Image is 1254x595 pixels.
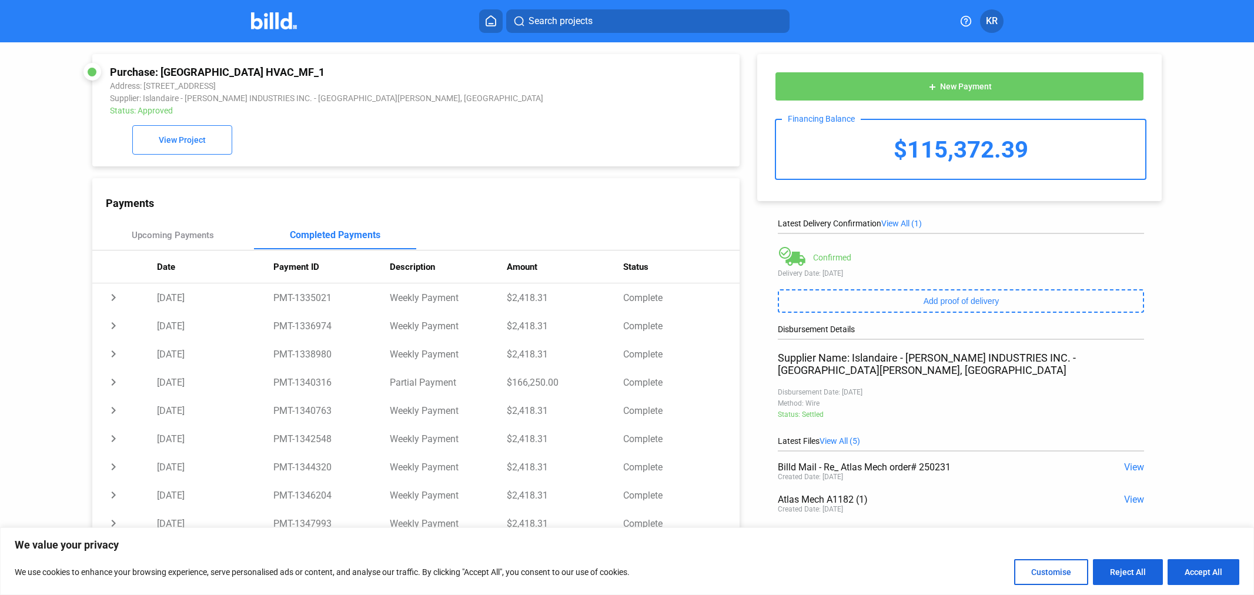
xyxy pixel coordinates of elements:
[507,396,623,424] td: $2,418.31
[132,125,232,155] button: View Project
[506,9,790,33] button: Search projects
[775,72,1144,101] button: New Payment
[132,230,214,240] div: Upcoming Payments
[778,289,1144,313] button: Add proof of delivery
[110,81,600,91] div: Address: [STREET_ADDRESS]
[507,312,623,340] td: $2,418.31
[157,340,273,368] td: [DATE]
[157,368,273,396] td: [DATE]
[623,368,740,396] td: Complete
[1014,559,1088,585] button: Customise
[778,352,1144,376] div: Supplier Name: Islandaire - [PERSON_NAME] INDUSTRIES INC. - [GEOGRAPHIC_DATA][PERSON_NAME], [GEOG...
[159,136,206,145] span: View Project
[778,473,843,481] div: Created Date: [DATE]
[778,410,1144,419] div: Status: Settled
[157,250,273,283] th: Date
[507,340,623,368] td: $2,418.31
[390,509,506,537] td: Weekly Payment
[273,453,390,481] td: PMT-1344320
[928,82,937,92] mat-icon: add
[15,565,630,579] p: We use cookies to enhance your browsing experience, serve personalised ads or content, and analys...
[820,436,860,446] span: View All (5)
[273,424,390,453] td: PMT-1342548
[390,250,506,283] th: Description
[529,14,593,28] span: Search projects
[1124,494,1144,505] span: View
[813,253,851,262] div: Confirmed
[507,509,623,537] td: $2,418.31
[778,462,1071,473] div: Billd Mail - Re_ Atlas Mech order# 250231
[273,312,390,340] td: PMT-1336974
[507,453,623,481] td: $2,418.31
[290,229,380,240] div: Completed Payments
[507,481,623,509] td: $2,418.31
[157,396,273,424] td: [DATE]
[157,481,273,509] td: [DATE]
[623,340,740,368] td: Complete
[390,424,506,453] td: Weekly Payment
[1093,559,1163,585] button: Reject All
[390,453,506,481] td: Weekly Payment
[507,250,623,283] th: Amount
[778,505,843,513] div: Created Date: [DATE]
[507,368,623,396] td: $166,250.00
[273,250,390,283] th: Payment ID
[980,9,1004,33] button: KR
[623,424,740,453] td: Complete
[110,106,600,115] div: Status: Approved
[881,219,922,228] span: View All (1)
[778,436,1144,446] div: Latest Files
[986,14,998,28] span: KR
[623,283,740,312] td: Complete
[507,424,623,453] td: $2,418.31
[778,219,1144,228] div: Latest Delivery Confirmation
[273,340,390,368] td: PMT-1338980
[623,453,740,481] td: Complete
[251,12,297,29] img: Billd Company Logo
[782,114,861,123] div: Financing Balance
[776,120,1145,179] div: $115,372.39
[390,396,506,424] td: Weekly Payment
[924,296,999,306] span: Add proof of delivery
[623,396,740,424] td: Complete
[778,526,1071,537] div: Cambria Hotel HVAC_MF_1 - MF Purchase Statement.pdf
[778,325,1144,334] div: Disbursement Details
[390,283,506,312] td: Weekly Payment
[778,399,1144,407] div: Method: Wire
[1124,462,1144,473] span: View
[940,82,992,92] span: New Payment
[157,424,273,453] td: [DATE]
[390,481,506,509] td: Weekly Payment
[623,312,740,340] td: Complete
[273,368,390,396] td: PMT-1340316
[110,93,600,103] div: Supplier: Islandaire - [PERSON_NAME] INDUSTRIES INC. - [GEOGRAPHIC_DATA][PERSON_NAME], [GEOGRAPHI...
[390,312,506,340] td: Weekly Payment
[106,197,740,209] div: Payments
[15,538,1239,552] p: We value your privacy
[390,368,506,396] td: Partial Payment
[157,509,273,537] td: [DATE]
[623,481,740,509] td: Complete
[110,66,600,78] div: Purchase: [GEOGRAPHIC_DATA] HVAC_MF_1
[273,396,390,424] td: PMT-1340763
[623,509,740,537] td: Complete
[157,283,273,312] td: [DATE]
[273,481,390,509] td: PMT-1346204
[157,453,273,481] td: [DATE]
[778,494,1071,505] div: Atlas Mech A1182 (1)
[778,388,1144,396] div: Disbursement Date: [DATE]
[273,283,390,312] td: PMT-1335021
[390,340,506,368] td: Weekly Payment
[1168,559,1239,585] button: Accept All
[157,312,273,340] td: [DATE]
[623,250,740,283] th: Status
[507,283,623,312] td: $2,418.31
[273,509,390,537] td: PMT-1347993
[1124,526,1144,537] span: View
[778,269,1144,278] div: Delivery Date: [DATE]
